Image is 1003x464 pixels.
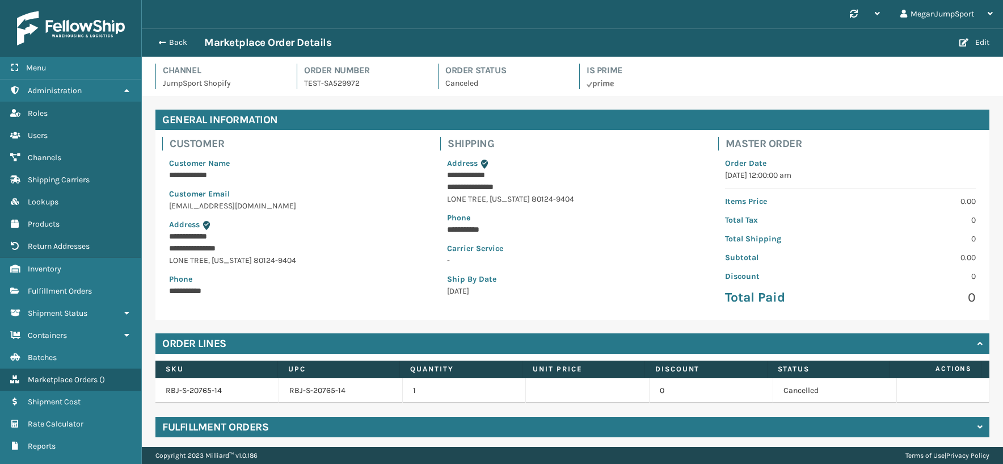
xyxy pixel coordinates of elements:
p: Ship By Date [447,273,698,285]
span: Lookups [28,197,58,207]
span: Marketplace Orders [28,375,98,384]
h4: Fulfillment Orders [162,420,268,434]
label: Unit Price [533,364,634,374]
span: Administration [28,86,82,95]
span: Rate Calculator [28,419,83,429]
span: Channels [28,153,61,162]
h4: Master Order [726,137,983,151]
p: 0 [857,270,976,282]
p: Canceled [445,77,566,89]
h4: Order Status [445,64,566,77]
span: Address [447,158,478,168]
p: Total Shipping [725,233,844,245]
p: 0.00 [857,252,976,264]
p: Subtotal [725,252,844,264]
span: Reports [28,441,56,451]
p: - [447,254,698,266]
p: [EMAIL_ADDRESS][DOMAIN_NAME] [169,200,420,212]
h4: Customer [170,137,427,151]
a: Privacy Policy [946,452,989,459]
p: [DATE] [447,285,698,297]
p: [DATE] 12:00:00 am [725,169,976,181]
span: Shipment Cost [28,397,81,407]
td: 0 [650,378,773,403]
p: Copyright 2023 Milliard™ v 1.0.186 [155,447,258,464]
label: SKU [166,364,267,374]
span: Shipping Carriers [28,175,90,185]
p: Total Paid [725,289,844,306]
p: 0 [857,214,976,226]
span: ( ) [99,375,105,384]
h4: Channel [163,64,283,77]
span: Inventory [28,264,61,274]
p: TEST-SA529972 [304,77,424,89]
label: UPC [288,364,390,374]
h4: Order Number [304,64,424,77]
label: Status [778,364,879,374]
td: 1 [403,378,526,403]
h4: Shipping [448,137,705,151]
button: Back [152,37,204,48]
h4: Is Prime [587,64,707,77]
p: JumpSport Shopify [163,77,283,89]
p: LONE TREE , [US_STATE] 80124-9404 [169,254,420,266]
p: Phone [169,273,420,285]
p: 0 [857,289,976,306]
p: Phone [447,212,698,224]
span: Containers [28,331,67,340]
p: Customer Email [169,188,420,200]
a: Terms of Use [905,452,945,459]
p: Carrier Service [447,243,698,254]
h3: Marketplace Order Details [204,36,331,49]
span: Actions [893,360,979,378]
button: Edit [956,37,993,48]
p: Total Tax [725,214,844,226]
span: Fulfillment Orders [28,286,92,296]
p: LONE TREE , [US_STATE] 80124-9404 [447,193,698,205]
p: Items Price [725,195,844,207]
span: Users [28,131,48,140]
span: Address [169,220,200,229]
h4: General Information [155,110,989,130]
img: logo [17,11,125,45]
span: Shipment Status [28,308,87,318]
i: Edit [959,39,968,47]
a: RBJ-S-20765-14 [166,386,222,395]
label: Quantity [410,364,512,374]
div: | [905,447,989,464]
span: Batches [28,353,57,362]
p: Order Date [725,157,976,169]
h4: Order Lines [162,337,226,350]
p: Discount [725,270,844,282]
p: 0 [857,233,976,245]
td: RBJ-S-20765-14 [279,378,403,403]
td: Cancelled [773,378,897,403]
span: Products [28,219,60,229]
p: 0.00 [857,195,976,207]
label: Discount [655,364,757,374]
span: Roles [28,108,48,118]
span: Return Addresses [28,241,90,251]
p: Customer Name [169,157,420,169]
span: Menu [26,63,46,73]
